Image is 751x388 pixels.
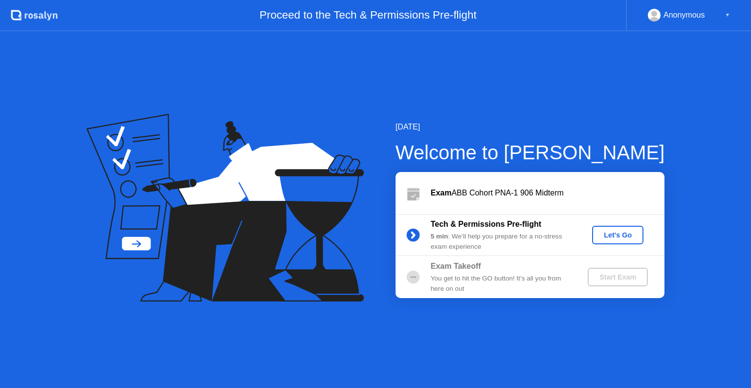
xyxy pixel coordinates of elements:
b: Exam Takeoff [431,262,481,270]
div: : We’ll help you prepare for a no-stress exam experience [431,232,572,252]
div: You get to hit the GO button! It’s all you from here on out [431,274,572,294]
div: Welcome to [PERSON_NAME] [396,138,665,167]
b: Tech & Permissions Pre-flight [431,220,541,228]
div: Start Exam [592,273,644,281]
div: ▼ [725,9,730,22]
div: ABB Cohort PNA-1 906 Midterm [431,187,664,199]
b: Exam [431,189,452,197]
button: Start Exam [588,268,648,286]
div: [DATE] [396,121,665,133]
div: Anonymous [663,9,705,22]
b: 5 min [431,233,448,240]
div: Let's Go [596,231,640,239]
button: Let's Go [592,226,643,244]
